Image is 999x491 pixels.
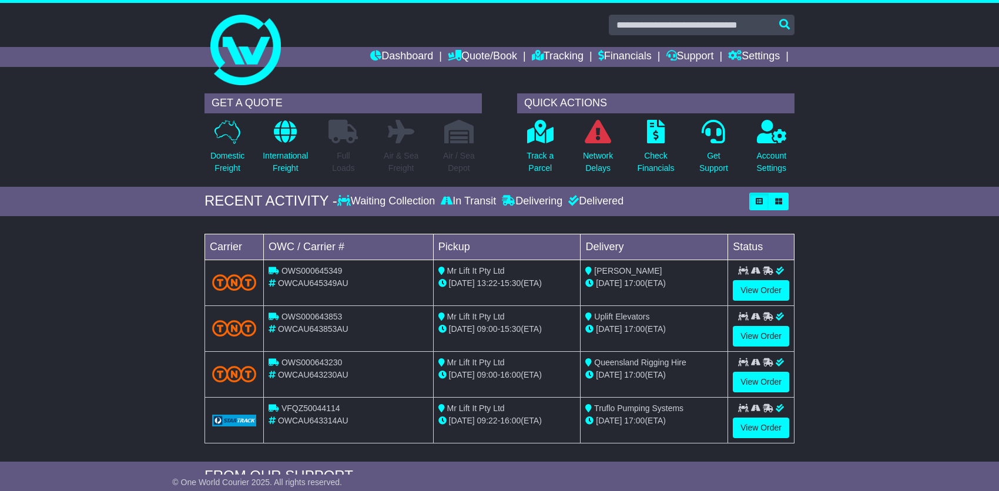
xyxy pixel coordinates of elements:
div: FROM OUR SUPPORT [205,468,794,485]
p: Air / Sea Depot [443,150,475,174]
a: Track aParcel [526,119,554,181]
span: [DATE] [449,278,475,288]
span: 17:00 [624,416,645,425]
span: 09:00 [477,324,498,334]
span: OWS000643230 [281,358,343,367]
td: Carrier [205,234,264,260]
a: GetSupport [699,119,729,181]
td: Status [728,234,794,260]
p: Network Delays [583,150,613,174]
a: Financials [598,47,652,67]
a: View Order [733,418,789,438]
span: 16:00 [500,416,521,425]
div: GET A QUOTE [205,93,482,113]
span: [DATE] [596,278,622,288]
p: International Freight [263,150,308,174]
span: OWCAU645349AU [278,278,348,288]
div: (ETA) [585,277,723,290]
span: OWS000643853 [281,312,343,321]
a: Dashboard [370,47,433,67]
span: OWCAU643314AU [278,416,348,425]
span: [PERSON_NAME] [594,266,662,275]
span: 09:00 [477,370,498,379]
div: QUICK ACTIONS [517,93,794,113]
span: OWCAU643853AU [278,324,348,334]
p: Domestic Freight [210,150,244,174]
span: Mr Lift It Pty Ltd [447,266,505,275]
td: OWC / Carrier # [264,234,434,260]
a: Quote/Book [448,47,517,67]
span: Mr Lift It Pty Ltd [447,403,505,413]
span: Queensland Rigging Hire [594,358,686,367]
p: Full Loads [328,150,358,174]
div: (ETA) [585,415,723,427]
div: In Transit [438,195,499,208]
span: 17:00 [624,324,645,334]
a: Tracking [532,47,584,67]
a: NetworkDelays [582,119,614,181]
img: TNT_Domestic.png [212,320,256,336]
span: 15:30 [500,278,521,288]
span: [DATE] [596,324,622,334]
span: [DATE] [449,324,475,334]
img: TNT_Domestic.png [212,274,256,290]
span: 17:00 [624,370,645,379]
span: 09:22 [477,416,498,425]
div: Delivered [565,195,623,208]
a: Settings [728,47,780,67]
a: InternationalFreight [262,119,309,181]
div: Delivering [499,195,565,208]
div: (ETA) [585,323,723,335]
div: Waiting Collection [337,195,438,208]
span: [DATE] [596,416,622,425]
div: - (ETA) [438,415,576,427]
div: - (ETA) [438,369,576,381]
span: © One World Courier 2025. All rights reserved. [172,477,342,487]
img: GetCarrierServiceLogo [212,415,256,426]
p: Track a Parcel [527,150,554,174]
a: DomesticFreight [210,119,245,181]
span: Truflo Pumping Systems [594,403,683,413]
span: VFQZ50044114 [281,403,340,413]
span: Uplift Elevators [594,312,649,321]
span: [DATE] [596,370,622,379]
span: 13:22 [477,278,498,288]
td: Pickup [433,234,581,260]
p: Account Settings [757,150,787,174]
span: [DATE] [449,370,475,379]
span: Mr Lift It Pty Ltd [447,312,505,321]
span: [DATE] [449,416,475,425]
a: CheckFinancials [637,119,675,181]
span: OWCAU643230AU [278,370,348,379]
a: View Order [733,326,789,347]
span: 17:00 [624,278,645,288]
span: 15:30 [500,324,521,334]
div: - (ETA) [438,323,576,335]
td: Delivery [581,234,728,260]
div: - (ETA) [438,277,576,290]
a: AccountSettings [756,119,787,181]
span: OWS000645349 [281,266,343,275]
span: Mr Lift It Pty Ltd [447,358,505,367]
div: RECENT ACTIVITY - [205,193,337,210]
p: Get Support [699,150,728,174]
span: 16:00 [500,370,521,379]
p: Check Financials [638,150,675,174]
div: (ETA) [585,369,723,381]
p: Air & Sea Freight [384,150,418,174]
img: TNT_Domestic.png [212,366,256,382]
a: Support [666,47,714,67]
a: View Order [733,280,789,301]
a: View Order [733,372,789,392]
